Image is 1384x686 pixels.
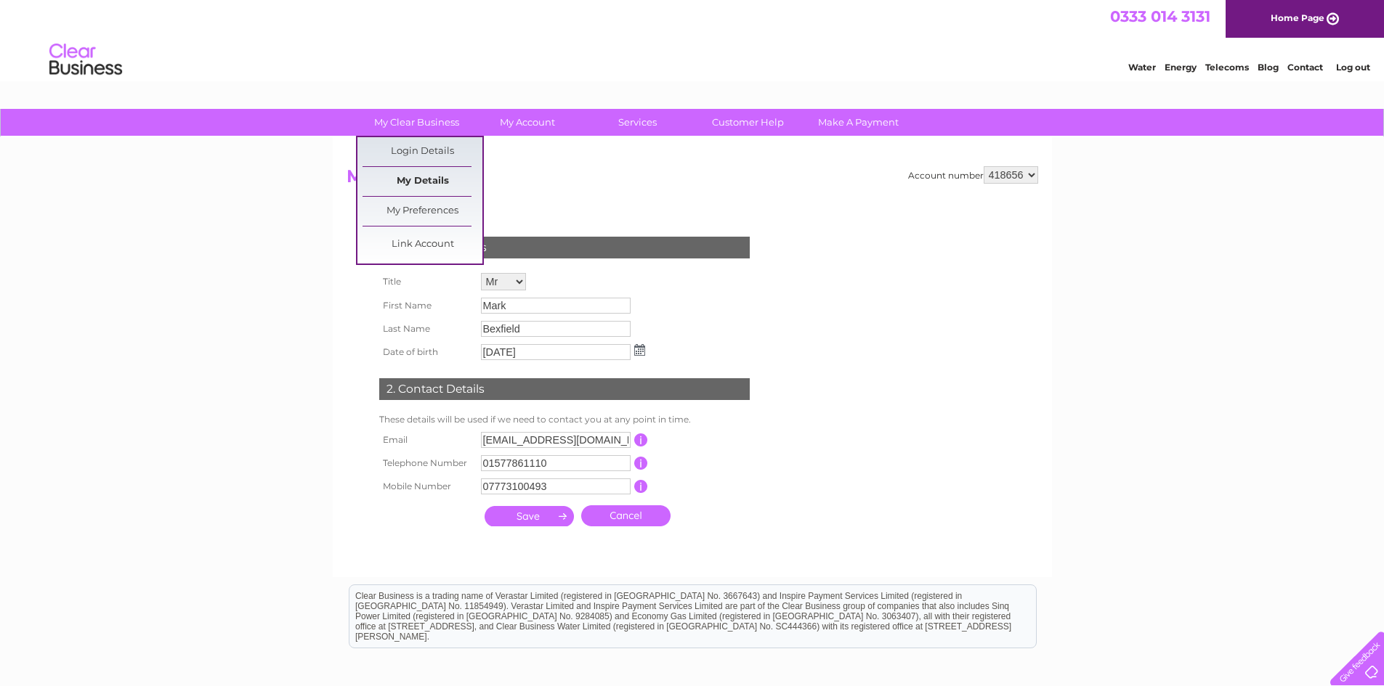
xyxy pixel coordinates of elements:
[688,109,808,136] a: Customer Help
[376,452,477,475] th: Telephone Number
[798,109,918,136] a: Make A Payment
[376,317,477,340] th: Last Name
[634,457,648,470] input: Information
[485,506,574,526] input: Submit
[363,230,482,259] a: Link Account
[49,38,123,82] img: logo.png
[379,237,750,258] div: 1. Personal Details
[376,340,477,364] th: Date of birth
[363,137,482,166] a: Login Details
[1110,7,1210,25] a: 0333 014 3131
[347,166,1038,194] h2: My Details
[1258,62,1279,73] a: Blog
[634,344,645,356] img: ...
[376,428,477,452] th: Email
[1165,62,1197,73] a: Energy
[376,269,477,294] th: Title
[379,378,750,400] div: 2. Contact Details
[1128,62,1156,73] a: Water
[363,197,482,226] a: My Preferences
[376,294,477,317] th: First Name
[908,166,1038,184] div: Account number
[1205,62,1249,73] a: Telecoms
[357,109,477,136] a: My Clear Business
[1287,62,1323,73] a: Contact
[1336,62,1370,73] a: Log out
[634,480,648,493] input: Information
[578,109,697,136] a: Services
[581,505,671,526] a: Cancel
[349,8,1036,70] div: Clear Business is a trading name of Verastar Limited (registered in [GEOGRAPHIC_DATA] No. 3667643...
[376,475,477,498] th: Mobile Number
[467,109,587,136] a: My Account
[634,433,648,446] input: Information
[363,167,482,196] a: My Details
[376,411,753,428] td: These details will be used if we need to contact you at any point in time.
